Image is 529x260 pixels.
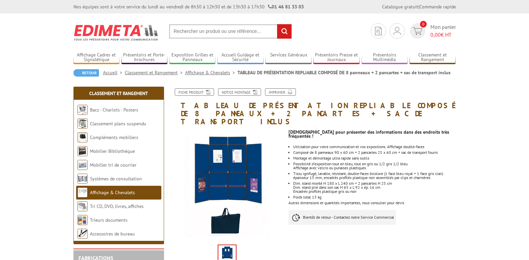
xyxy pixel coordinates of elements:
[430,23,456,39] span: Mon panier
[293,150,456,155] li: Composé de 8 panneaux 90 x 60 cm + 2 pancartes 25 x 60 cm + sac de transport fourni
[265,88,296,96] a: Imprimer
[103,70,125,76] a: Accueil
[90,148,135,154] a: Mobilier Bibliothèque
[90,203,144,209] a: Tri CD, DVD, livres, affiches
[430,31,441,38] span: 0,00
[169,24,292,39] input: Rechercher un produit ou une référence...
[382,3,456,10] div: |
[77,132,88,142] img: Compléments mobiliers
[77,215,88,225] img: Trieurs documents
[419,4,456,10] a: Commande rapide
[185,70,237,76] a: Affichage & Chevalets
[237,69,451,76] li: TABLEAU DE PRÉSENTATION REPLIABLE COMPOSÉ DE 8 panneaux + 2 pancartes + sac de transport inclus
[77,174,88,184] img: Systèmes de consultation
[293,172,456,180] li: Tissu ignifugé, lavable, résistant, double-faces bicolore (1 face bleu royal + 1 face gris clair)...
[175,88,214,96] a: Fiche produit
[430,31,456,39] span: € HT
[277,24,292,39] input: rechercher
[293,156,456,160] li: Montage et démontage ultra rapide sans outils
[413,27,422,35] img: devis rapide
[77,201,88,211] img: Tri CD, DVD, livres, affiches
[171,129,284,243] img: panneaux_pliables_215100_1.jpg
[73,20,159,45] img: Edimeta
[125,70,185,76] a: Classement et Rangement
[77,160,88,170] img: Mobilier tri de courrier
[73,69,99,77] a: Retour
[362,52,408,63] a: Présentoirs Multimédia
[77,187,88,198] img: Affichage & Chevalets
[268,4,304,10] strong: 01 46 81 33 03
[393,27,401,35] img: devis rapide
[293,162,456,170] li: Possibilité d'exposition tout en bleu, tout en gris ou 1/2 gris 1/2 bleu Affichage avec velcro ou...
[288,129,449,139] strong: [DEMOGRAPHIC_DATA] pour présenter des informations dans des endroits très fréquentés !
[375,27,382,35] img: devis rapide
[313,52,360,63] a: Présentoirs Presse et Journaux
[77,105,88,115] img: Bacs - Chariots - Posters
[77,119,88,129] img: Classement plans suspendu
[382,4,418,10] a: Catalogue gratuit
[90,189,135,196] a: Affichage & Chevalets
[217,52,264,63] a: Accueil Guidage et Sécurité
[408,23,456,39] a: devis rapide 0 Mon panier 0,00€ HT
[73,52,120,63] a: Affichage Cadres et Signalétique
[90,217,127,223] a: Trieurs documents
[90,176,142,182] a: Systèmes de consultation
[293,195,456,199] li: Poids total 13 kg
[90,107,138,113] a: Bacs - Chariots - Posters
[77,146,88,156] img: Mobilier Bibliothèque
[90,162,137,168] a: Mobilier tri de courrier
[166,88,461,126] h1: TABLEAU DE PRÉSENTATION REPLIABLE COMPOSÉ DE 8 panneaux + 2 pancartes + sac de transport inclus
[218,88,261,96] a: Notice Montage
[121,52,168,63] a: Présentoirs et Porte-brochures
[90,121,146,127] a: Classement plans suspendu
[288,210,396,225] p: Bientôt de retour - Contactez notre Service Commercial
[265,52,312,63] a: Services Généraux
[90,231,135,237] a: Accessoires de bureau
[169,52,216,63] a: Exposition Grilles et Panneaux
[73,3,304,10] div: Nos équipes sont à votre service du lundi au vendredi de 8h30 à 12h30 et de 13h30 à 17h30
[293,181,456,193] li: Dim. stand monté H 180 x L 240 cm + 2 pancartes H 25 cm Dim. stand plié dans son sac H 65 x L 92 ...
[410,52,456,63] a: Classement et Rangement
[89,90,148,96] a: Classement et Rangement
[90,134,138,140] a: Compléments mobiliers
[293,145,456,149] li: Utilisation pour votre communication et vos expositions. Affichage double-faces
[77,229,88,239] img: Accessoires de bureau
[420,21,427,28] span: 0
[288,126,461,231] div: Autres dimensions et quantités importantes, nous consulter pour devis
